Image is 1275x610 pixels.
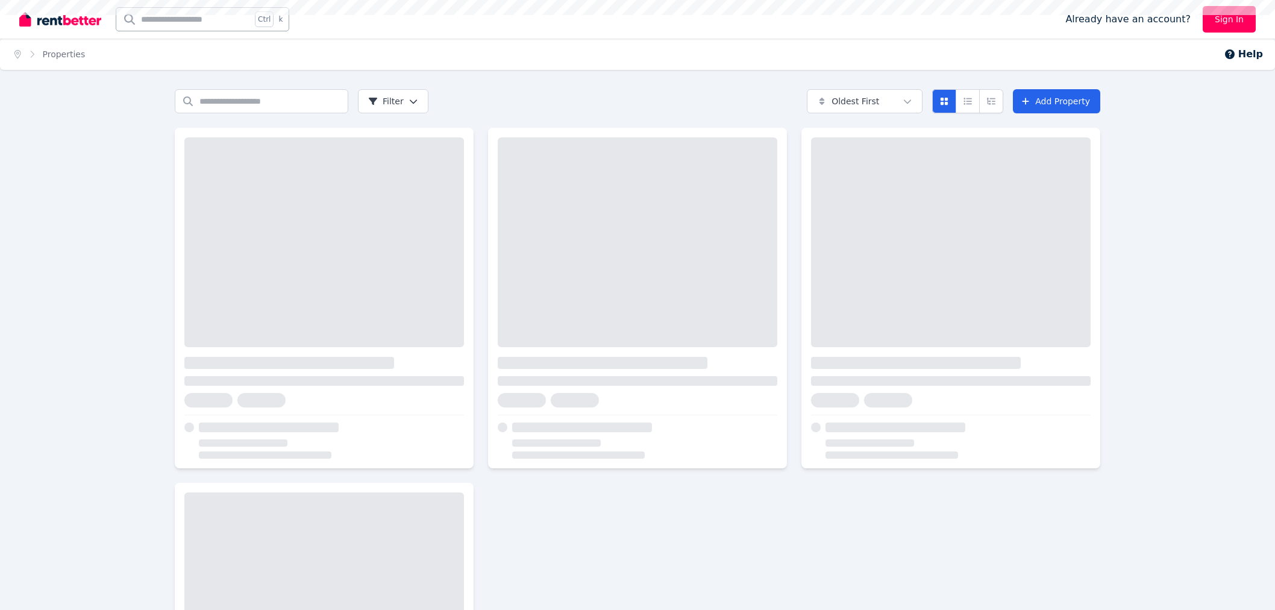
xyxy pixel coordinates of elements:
[956,89,980,113] button: Compact list view
[932,89,956,113] button: Card view
[255,11,274,27] span: Ctrl
[832,95,879,107] span: Oldest First
[1013,89,1100,113] a: Add Property
[1203,6,1256,33] a: Sign In
[19,10,101,28] img: RentBetter
[979,89,1003,113] button: Expanded list view
[43,49,86,59] a: Properties
[278,14,283,24] span: k
[368,95,404,107] span: Filter
[1224,47,1263,61] button: Help
[807,89,923,113] button: Oldest First
[1065,12,1191,27] span: Already have an account?
[358,89,428,113] button: Filter
[932,89,1003,113] div: View options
